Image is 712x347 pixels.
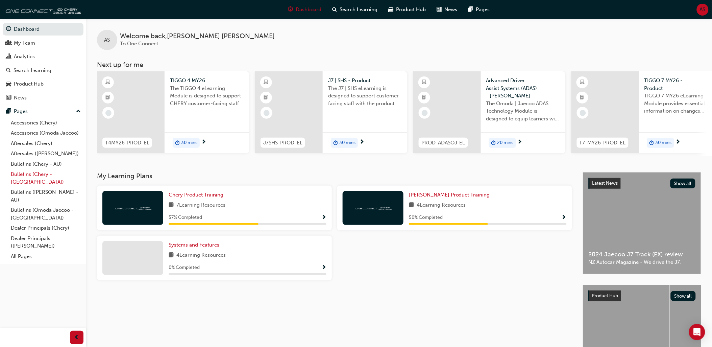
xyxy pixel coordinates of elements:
[8,187,83,205] a: Bulletins ([PERSON_NAME] - AU)
[6,40,11,46] span: people-icon
[6,68,11,74] span: search-icon
[14,39,35,47] div: My Team
[8,128,83,138] a: Accessories (Omoda Jaecoo)
[176,201,225,210] span: 7 Learning Resources
[432,3,463,17] a: news-iconNews
[283,3,327,17] a: guage-iconDashboard
[14,80,44,88] div: Product Hub
[76,107,81,116] span: up-icon
[463,3,495,17] a: pages-iconPages
[169,242,219,248] span: Systems and Features
[445,6,458,14] span: News
[8,169,83,187] a: Bulletins (Chery - [GEOGRAPHIC_DATA])
[689,324,705,340] div: Open Intercom Messenger
[589,251,695,258] span: 2024 Jaecoo J7 Track (EX) review
[421,139,465,147] span: PROD-ADASOJ-EL
[169,201,174,210] span: book-icon
[106,93,111,102] span: booktick-icon
[6,26,11,32] span: guage-icon
[264,110,270,116] span: learningRecordVerb_NONE-icon
[670,179,696,188] button: Show all
[3,23,83,36] a: Dashboard
[264,93,269,102] span: booktick-icon
[97,172,572,180] h3: My Learning Plans
[3,105,83,118] button: Pages
[288,5,293,14] span: guage-icon
[562,215,567,221] span: Show Progress
[396,6,426,14] span: Product Hub
[3,37,83,49] a: My Team
[413,71,565,153] a: PROD-ADASOJ-ELAdvanced Driver Assist Systems (ADAS) - [PERSON_NAME]The Omoda | Jaecoo ADAS Techno...
[120,41,158,47] span: To One Connect
[409,214,443,222] span: 50 % Completed
[517,139,522,145] span: next-icon
[8,138,83,149] a: Aftersales (Chery)
[321,213,326,222] button: Show Progress
[580,139,626,147] span: T7-MY26-PROD-EL
[105,110,112,116] span: learningRecordVerb_NONE-icon
[486,100,560,123] span: The Omoda | Jaecoo ADAS Technology Module is designed to equip learners with essential knowledge ...
[592,180,618,186] span: Latest News
[8,148,83,159] a: Aftersales ([PERSON_NAME])
[649,139,654,147] span: duration-icon
[169,264,200,272] span: 0 % Completed
[3,3,81,16] img: oneconnect
[497,139,514,147] span: 20 mins
[340,6,378,14] span: Search Learning
[491,139,496,147] span: duration-icon
[74,333,79,342] span: prev-icon
[14,53,35,61] div: Analytics
[264,78,269,87] span: learningResourceType_ELEARNING-icon
[104,36,110,44] span: AS
[562,213,567,222] button: Show Progress
[3,22,83,105] button: DashboardMy TeamAnalyticsSearch LearningProduct HubNews
[589,178,695,189] a: Latest NewsShow all
[170,85,244,108] span: The TIGGO 4 eLearning Module is designed to support CHERY customer-facing staff with the product ...
[201,139,206,145] span: next-icon
[181,139,197,147] span: 30 mins
[8,251,83,262] a: All Pages
[321,215,326,221] span: Show Progress
[3,92,83,104] a: News
[6,95,11,101] span: news-icon
[14,108,28,115] div: Pages
[409,191,493,199] a: [PERSON_NAME] Product Training
[321,265,326,271] span: Show Progress
[105,139,149,147] span: T4MY26-PROD-EL
[700,6,706,14] span: AS
[333,139,338,147] span: duration-icon
[389,5,394,14] span: car-icon
[328,77,402,85] span: J7 | SHS - Product
[409,192,490,198] span: [PERSON_NAME] Product Training
[476,6,490,14] span: Pages
[296,6,322,14] span: Dashboard
[409,201,414,210] span: book-icon
[14,94,27,102] div: News
[169,241,222,249] a: Systems and Features
[114,205,151,211] img: oneconnect
[676,139,681,145] span: next-icon
[3,64,83,77] a: Search Learning
[8,205,83,223] a: Bulletins (Omoda Jaecoo - [GEOGRAPHIC_DATA])
[6,54,11,60] span: chart-icon
[468,5,473,14] span: pages-icon
[175,139,180,147] span: duration-icon
[169,192,223,198] span: Chery Product Training
[14,67,51,74] div: Search Learning
[580,110,586,116] span: learningRecordVerb_NONE-icon
[6,81,11,87] span: car-icon
[97,71,249,153] a: T4MY26-PROD-ELTIGGO 4 MY26The TIGGO 4 eLearning Module is designed to support CHERY customer-faci...
[486,77,560,100] span: Advanced Driver Assist Systems (ADAS) - [PERSON_NAME]
[8,223,83,233] a: Dealer Principals (Chery)
[106,78,111,87] span: learningResourceType_ELEARNING-icon
[583,172,701,274] a: Latest NewsShow all2024 Jaecoo J7 Track (EX) reviewNZ Autocar Magazine - We drive the J7.
[327,3,383,17] a: search-iconSearch Learning
[422,93,427,102] span: booktick-icon
[671,291,696,301] button: Show all
[422,78,427,87] span: learningResourceType_ELEARNING-icon
[592,293,618,299] span: Product Hub
[656,139,672,147] span: 30 mins
[422,110,428,116] span: learningRecordVerb_NONE-icon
